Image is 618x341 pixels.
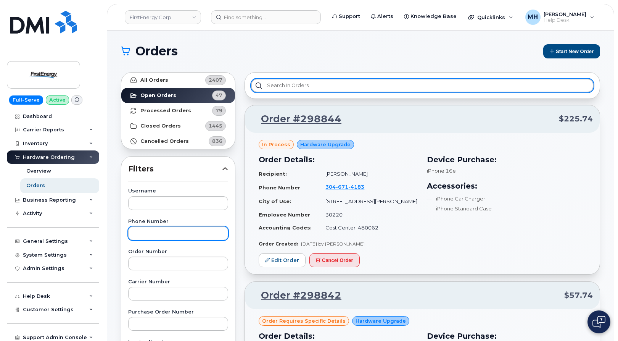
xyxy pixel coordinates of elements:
[140,108,191,114] strong: Processed Orders
[128,163,222,175] span: Filters
[209,122,222,129] span: 1445
[559,113,593,124] span: $225.74
[212,137,222,145] span: 836
[121,134,235,149] a: Cancelled Orders836
[252,289,341,302] a: Order #298842
[259,171,287,177] strong: Recipient:
[259,198,291,204] strong: City of Use:
[252,112,341,126] a: Order #298844
[325,184,364,190] span: 304
[259,225,312,231] strong: Accounting Codes:
[259,212,310,218] strong: Employee Number
[319,167,418,181] td: [PERSON_NAME]
[319,208,418,221] td: 30220
[216,107,222,114] span: 79
[262,141,290,148] span: in process
[209,76,222,84] span: 2407
[259,241,298,247] strong: Order Created:
[259,253,306,267] a: Edit Order
[319,221,418,234] td: Cost Center: 480062
[121,118,235,134] a: Closed Orders1445
[140,138,189,144] strong: Cancelled Orders
[427,154,586,165] h3: Device Purchase:
[427,205,586,212] li: iPhone Standard Case
[325,184,373,190] a: 3046714183
[259,154,418,165] h3: Order Details:
[336,184,348,190] span: 671
[309,253,360,267] button: Cancel Order
[251,79,594,92] input: Search in orders
[128,219,228,224] label: Phone Number
[135,45,178,57] span: Orders
[427,180,586,192] h3: Accessories:
[128,189,228,194] label: Username
[262,317,346,325] span: Order requires Specific details
[427,195,586,202] li: iPhone Car Charger
[128,249,228,254] label: Order Number
[140,77,168,83] strong: All Orders
[564,290,593,301] span: $57.74
[592,316,605,328] img: Open chat
[216,92,222,99] span: 47
[301,241,365,247] span: [DATE] by [PERSON_NAME]
[140,92,176,99] strong: Open Orders
[128,280,228,284] label: Carrier Number
[300,141,351,148] span: Hardware Upgrade
[356,317,406,325] span: Hardware Upgrade
[121,88,235,103] a: Open Orders47
[140,123,181,129] strong: Closed Orders
[259,184,300,191] strong: Phone Number
[121,103,235,118] a: Processed Orders79
[121,73,235,88] a: All Orders2407
[128,310,228,315] label: Purchase Order Number
[427,168,456,174] span: iPhone 16e
[319,195,418,208] td: [STREET_ADDRESS][PERSON_NAME]
[543,44,600,58] button: Start New Order
[348,184,364,190] span: 4183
